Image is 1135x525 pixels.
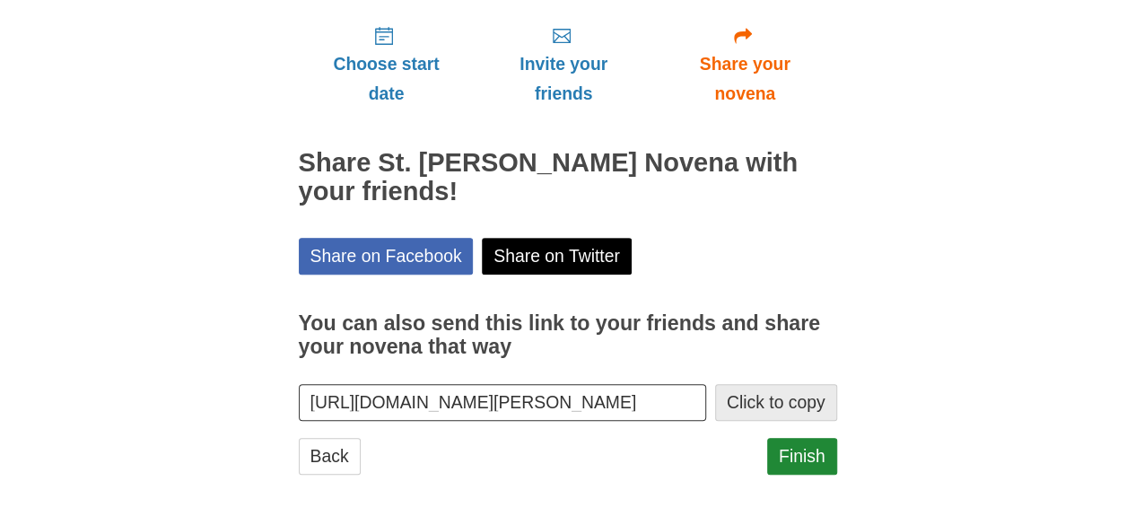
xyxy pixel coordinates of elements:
[767,438,837,475] a: Finish
[653,11,837,118] a: Share your novena
[299,11,475,118] a: Choose start date
[317,49,457,109] span: Choose start date
[299,238,474,275] a: Share on Facebook
[299,149,837,206] h2: Share St. [PERSON_NAME] Novena with your friends!
[482,238,632,275] a: Share on Twitter
[474,11,652,118] a: Invite your friends
[671,49,819,109] span: Share your novena
[299,312,837,358] h3: You can also send this link to your friends and share your novena that way
[715,384,837,421] button: Click to copy
[492,49,634,109] span: Invite your friends
[299,438,361,475] a: Back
